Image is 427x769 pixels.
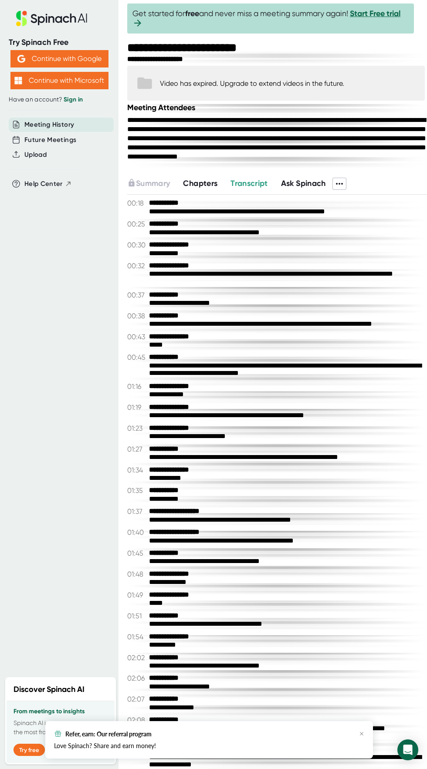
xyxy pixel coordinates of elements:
[14,744,45,756] button: Try free
[10,72,108,89] button: Continue with Microsoft
[127,466,147,474] span: 01:34
[160,79,344,88] div: Video has expired. Upgrade to extend videos in the future.
[230,179,268,188] span: Transcript
[185,9,199,18] b: free
[24,150,47,160] button: Upload
[64,96,83,103] a: Sign in
[9,37,110,47] div: Try Spinach Free
[281,178,326,189] button: Ask Spinach
[24,179,63,189] span: Help Center
[136,179,170,188] span: Summary
[127,507,147,516] span: 01:37
[127,178,170,189] button: Summary
[9,96,110,104] div: Have an account?
[127,591,147,599] span: 01:49
[127,103,427,112] div: Meeting Attendees
[397,739,418,760] div: Open Intercom Messenger
[127,178,183,190] div: Upgrade to access
[127,199,147,207] span: 00:18
[230,178,268,189] button: Transcript
[127,612,147,620] span: 01:51
[127,549,147,557] span: 01:45
[127,291,147,299] span: 00:37
[127,424,147,432] span: 01:23
[127,528,147,536] span: 01:40
[24,179,72,189] button: Help Center
[127,220,147,228] span: 00:25
[127,654,147,662] span: 02:02
[10,50,108,67] button: Continue with Google
[132,9,409,28] span: Get started for and never miss a meeting summary again!
[127,333,147,341] span: 00:43
[127,695,147,703] span: 02:07
[14,708,108,715] h3: From meetings to insights
[127,353,147,361] span: 00:45
[127,382,147,391] span: 01:16
[17,55,25,63] img: Aehbyd4JwY73AAAAAElFTkSuQmCC
[24,120,74,130] button: Meeting History
[127,633,147,641] span: 01:54
[127,262,147,270] span: 00:32
[24,135,76,145] button: Future Meetings
[127,445,147,453] span: 01:27
[127,486,147,495] span: 01:35
[281,179,326,188] span: Ask Spinach
[127,674,147,682] span: 02:06
[350,9,400,18] a: Start Free trial
[183,178,217,189] button: Chapters
[127,716,147,724] span: 02:08
[14,718,108,737] p: Spinach AI is a new way to get the most from your meetings
[127,403,147,411] span: 01:19
[127,570,147,578] span: 01:48
[127,312,147,320] span: 00:38
[183,179,217,188] span: Chapters
[14,684,85,695] h2: Discover Spinach AI
[127,241,147,249] span: 00:30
